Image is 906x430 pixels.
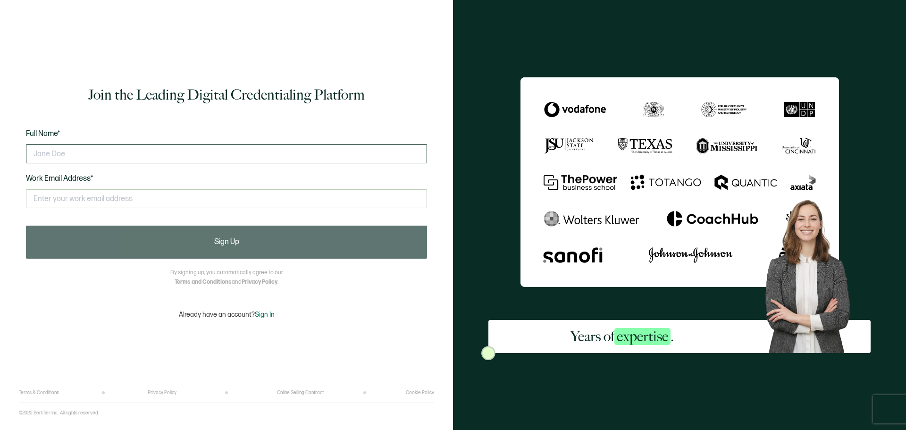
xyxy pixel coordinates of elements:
[19,390,59,396] a: Terms & Conditions
[175,278,232,286] a: Terms and Conditions
[570,327,674,346] h2: Years of .
[406,390,434,396] a: Cookie Policy
[859,385,906,430] iframe: Chat Widget
[255,311,275,319] span: Sign In
[26,174,93,183] span: Work Email Address*
[179,311,275,319] p: Already have an account?
[242,278,277,286] a: Privacy Policy
[277,390,324,396] a: Online Selling Contract
[26,144,427,163] input: Jane Doe
[520,77,839,287] img: Sertifier Signup - Years of <span class="strong-h">expertise</span>.
[26,226,427,259] button: Sign Up
[148,390,176,396] a: Privacy Policy
[26,129,60,138] span: Full Name*
[26,189,427,208] input: Enter your work email address
[88,85,365,104] h1: Join the Leading Digital Credentialing Platform
[170,268,283,287] p: By signing up, you automatically agree to our and .
[19,410,99,416] p: ©2025 Sertifier Inc.. All rights reserved.
[756,192,871,353] img: Sertifier Signup - Years of <span class="strong-h">expertise</span>. Hero
[214,238,239,246] span: Sign Up
[614,328,671,345] span: expertise
[481,346,495,360] img: Sertifier Signup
